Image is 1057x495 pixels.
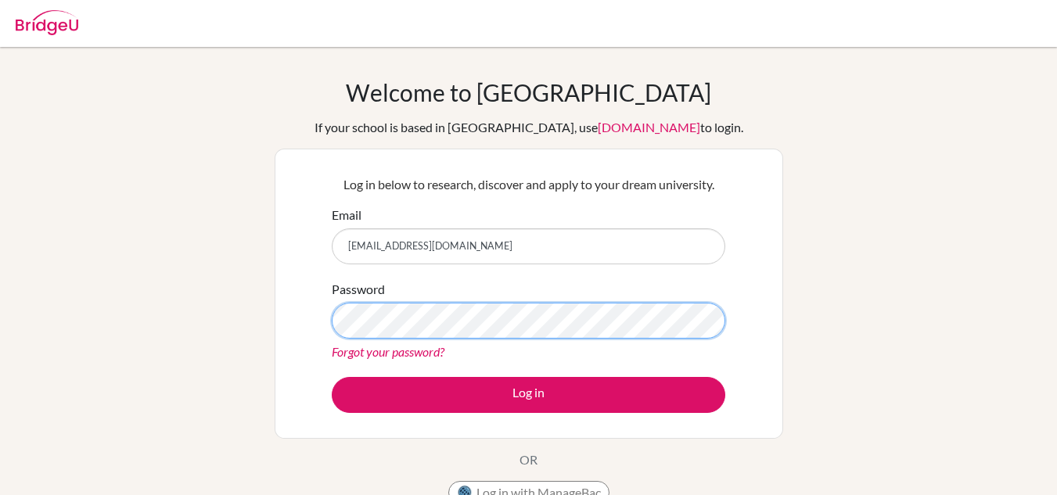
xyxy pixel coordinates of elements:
p: Log in below to research, discover and apply to your dream university. [332,175,725,194]
label: Password [332,280,385,299]
img: Bridge-U [16,10,78,35]
a: [DOMAIN_NAME] [598,120,700,135]
h1: Welcome to [GEOGRAPHIC_DATA] [346,78,711,106]
a: Forgot your password? [332,344,444,359]
div: If your school is based in [GEOGRAPHIC_DATA], use to login. [315,118,743,137]
label: Email [332,206,361,224]
button: Log in [332,377,725,413]
p: OR [520,450,537,469]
